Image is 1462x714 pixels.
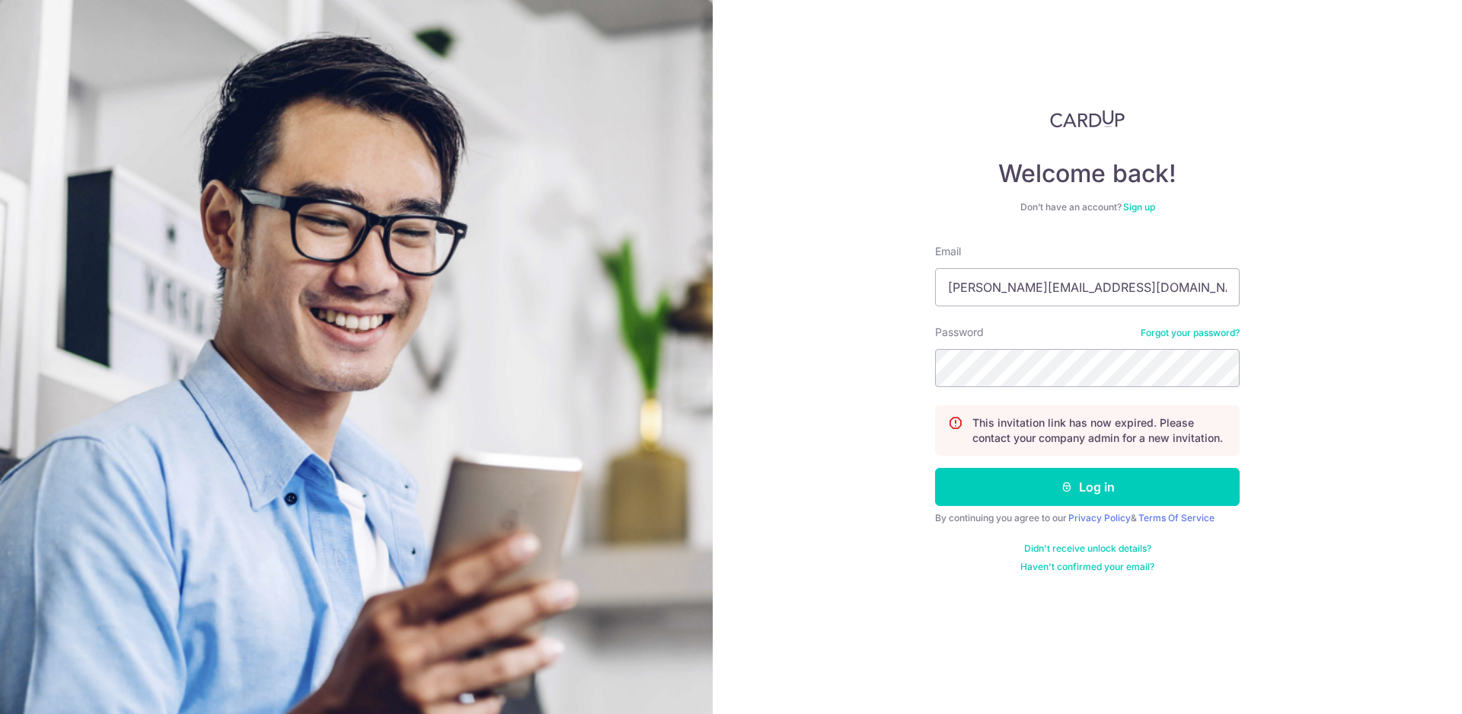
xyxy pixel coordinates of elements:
[1020,561,1154,573] a: Haven't confirmed your email?
[1024,543,1151,555] a: Didn't receive unlock details?
[972,415,1227,446] p: This invitation link has now expired. Please contact your company admin for a new invitation.
[935,468,1240,506] button: Log in
[1050,110,1125,128] img: CardUp Logo
[1068,512,1131,523] a: Privacy Policy
[935,325,984,340] label: Password
[935,268,1240,306] input: Enter your Email
[935,201,1240,213] div: Don’t have an account?
[935,158,1240,189] h4: Welcome back!
[1138,512,1215,523] a: Terms Of Service
[1123,201,1155,213] a: Sign up
[1141,327,1240,339] a: Forgot your password?
[935,512,1240,524] div: By continuing you agree to our &
[935,244,961,259] label: Email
